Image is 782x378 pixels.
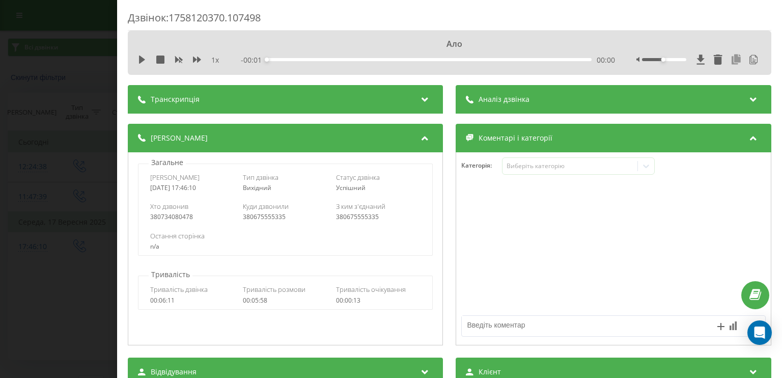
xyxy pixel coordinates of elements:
[149,269,192,280] p: Тривалість
[150,285,208,294] span: Тривалість дзвінка
[265,58,269,62] div: Accessibility label
[243,297,328,304] div: 00:05:58
[150,213,235,221] div: 380734080478
[150,202,188,211] span: Хто дзвонив
[150,243,421,250] div: n/a
[150,173,200,182] span: [PERSON_NAME]
[151,367,197,377] span: Відвідування
[243,173,279,182] span: Тип дзвінка
[462,162,502,169] h4: Категорія :
[149,157,186,168] p: Загальне
[128,11,771,31] div: Дзвінок : 1758120370.107498
[597,55,615,65] span: 00:00
[199,38,701,49] div: Ало
[747,320,772,345] div: Open Intercom Messenger
[151,133,208,143] span: [PERSON_NAME]
[243,285,306,294] span: Тривалість розмови
[661,58,665,62] div: Accessibility label
[336,297,421,304] div: 00:00:13
[336,213,421,221] div: 380675555335
[243,213,328,221] div: 380675555335
[243,202,289,211] span: Куди дзвонили
[241,55,267,65] span: - 00:01
[336,183,366,192] span: Успішний
[336,285,406,294] span: Тривалість очікування
[211,55,219,65] span: 1 x
[150,297,235,304] div: 00:06:11
[151,94,200,104] span: Транскрипція
[507,162,634,170] div: Виберіть категорію
[150,231,205,240] span: Остання сторінка
[479,133,553,143] span: Коментарі і категорії
[150,184,235,192] div: [DATE] 17:46:10
[479,367,501,377] span: Клієнт
[336,202,385,211] span: З ким з'єднаний
[243,183,272,192] span: Вихідний
[479,94,530,104] span: Аналіз дзвінка
[336,173,380,182] span: Статус дзвінка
